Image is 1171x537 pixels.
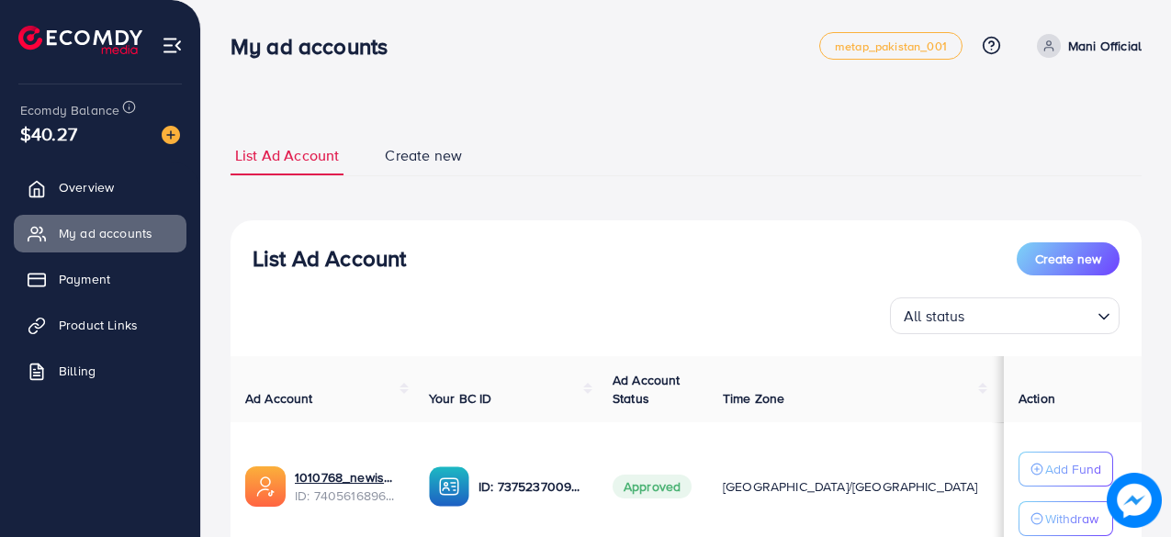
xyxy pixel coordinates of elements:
img: menu [162,35,183,56]
a: Product Links [14,307,186,343]
p: Mani Official [1068,35,1142,57]
button: Create new [1017,242,1120,275]
span: Ad Account [245,389,313,408]
span: Overview [59,178,114,196]
img: ic-ba-acc.ded83a64.svg [429,466,469,507]
img: logo [18,26,142,54]
img: image [1107,473,1162,528]
span: Ad Account Status [613,371,681,408]
input: Search for option [971,299,1090,330]
span: Ecomdy Balance [20,101,119,119]
p: Add Fund [1045,458,1101,480]
span: metap_pakistan_001 [835,40,947,52]
span: Action [1019,389,1055,408]
span: Product Links [59,316,138,334]
a: 1010768_newishrat011_1724254562912 [295,468,400,487]
div: <span class='underline'>1010768_newishrat011_1724254562912</span></br>7405616896047104017 [295,468,400,506]
p: ID: 7375237009410899984 [479,475,583,498]
a: metap_pakistan_001 [819,32,963,60]
span: All status [900,303,969,330]
span: Billing [59,362,96,380]
span: ID: 7405616896047104017 [295,487,400,505]
span: [GEOGRAPHIC_DATA]/[GEOGRAPHIC_DATA] [723,477,978,496]
h3: My ad accounts [231,33,402,60]
button: Add Fund [1019,452,1113,487]
p: Withdraw [1045,508,1098,530]
span: Create new [1035,250,1101,268]
h3: List Ad Account [253,245,406,272]
span: Payment [59,270,110,288]
div: Search for option [890,297,1120,334]
img: ic-ads-acc.e4c84228.svg [245,466,286,507]
a: Overview [14,169,186,206]
a: Mani Official [1030,34,1142,58]
span: Your BC ID [429,389,492,408]
span: Create new [385,145,462,166]
span: My ad accounts [59,224,152,242]
a: Payment [14,261,186,297]
a: Billing [14,352,186,389]
span: $40.27 [20,120,77,147]
span: List Ad Account [235,145,339,166]
button: Withdraw [1019,501,1113,536]
span: Approved [613,475,692,498]
span: Time Zone [723,389,784,408]
img: image [162,126,180,144]
a: My ad accounts [14,215,186,252]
